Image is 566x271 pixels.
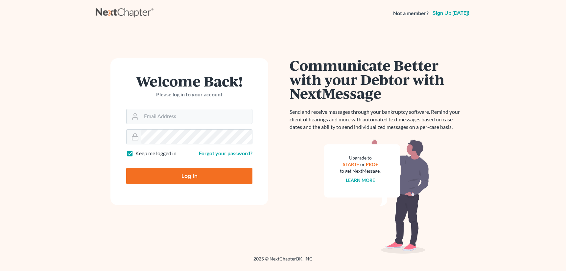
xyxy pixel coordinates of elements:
img: nextmessage_bg-59042aed3d76b12b5cd301f8e5b87938c9018125f34e5fa2b7a6b67550977c72.svg [324,139,429,254]
input: Log In [126,168,252,184]
div: to get NextMessage. [340,168,381,174]
a: START+ [343,161,359,167]
a: PRO+ [366,161,378,167]
span: or [360,161,365,167]
div: 2025 © NextChapterBK, INC [96,256,470,267]
div: Upgrade to [340,155,381,161]
strong: Not a member? [393,10,429,17]
p: Send and receive messages through your bankruptcy software. Remind your client of hearings and mo... [290,108,464,131]
input: Email Address [141,109,252,124]
h1: Welcome Back! [126,74,252,88]
a: Learn more [346,177,375,183]
a: Sign up [DATE]! [431,11,470,16]
label: Keep me logged in [135,150,177,157]
p: Please log in to your account [126,91,252,98]
a: Forgot your password? [199,150,252,156]
h1: Communicate Better with your Debtor with NextMessage [290,58,464,100]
